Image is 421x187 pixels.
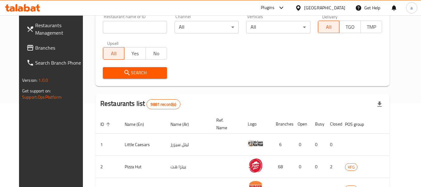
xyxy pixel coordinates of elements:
[248,158,263,173] img: Pizza Hut
[108,69,162,77] span: Search
[342,22,358,32] span: TGO
[100,121,112,128] span: ID
[22,87,51,95] span: Get support on:
[120,156,165,178] td: Pizza Hut
[339,21,361,33] button: TGO
[261,4,275,12] div: Plugins
[125,121,152,128] span: Name (En)
[271,156,293,178] td: 68
[310,134,325,156] td: 0
[243,115,271,134] th: Logo
[325,115,340,134] th: Closed
[345,164,357,171] span: KFG
[146,47,167,60] button: No
[325,156,340,178] td: 2
[216,116,235,131] span: Ref. Name
[271,115,293,134] th: Branches
[127,49,143,58] span: Yes
[248,135,263,151] img: Little Caesars
[35,59,84,66] span: Search Branch Phone
[22,55,89,70] a: Search Branch Phone
[321,22,337,32] span: All
[22,40,89,55] a: Branches
[310,115,325,134] th: Busy
[175,21,239,33] div: All
[363,22,380,32] span: TMP
[293,156,310,178] td: 0
[120,134,165,156] td: Little Caesars
[35,44,84,52] span: Branches
[322,14,338,19] label: Delivery
[103,47,124,60] button: All
[246,21,310,33] div: All
[38,76,48,84] span: 1.0.0
[310,156,325,178] td: 0
[304,4,345,11] div: [GEOGRAPHIC_DATA]
[124,47,146,60] button: Yes
[361,21,382,33] button: TMP
[22,18,89,40] a: Restaurants Management
[147,101,180,107] span: 9881 record(s)
[165,156,211,178] td: بيتزا هت
[271,134,293,156] td: 6
[95,156,120,178] td: 2
[325,134,340,156] td: 0
[35,22,84,37] span: Restaurants Management
[148,49,165,58] span: No
[106,49,122,58] span: All
[95,134,120,156] td: 1
[22,93,62,101] a: Support.OpsPlatform
[345,121,372,128] span: POS group
[146,99,180,109] div: Total records count
[372,97,387,112] div: Export file
[22,76,37,84] span: Version:
[410,4,413,11] span: a
[103,67,167,79] button: Search
[103,21,167,33] input: Search for restaurant name or ID..
[293,115,310,134] th: Open
[165,134,211,156] td: ليتل سيزرز
[293,134,310,156] td: 0
[170,121,197,128] span: Name (Ar)
[107,41,119,45] label: Upsell
[318,21,339,33] button: All
[100,99,180,109] h2: Restaurants list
